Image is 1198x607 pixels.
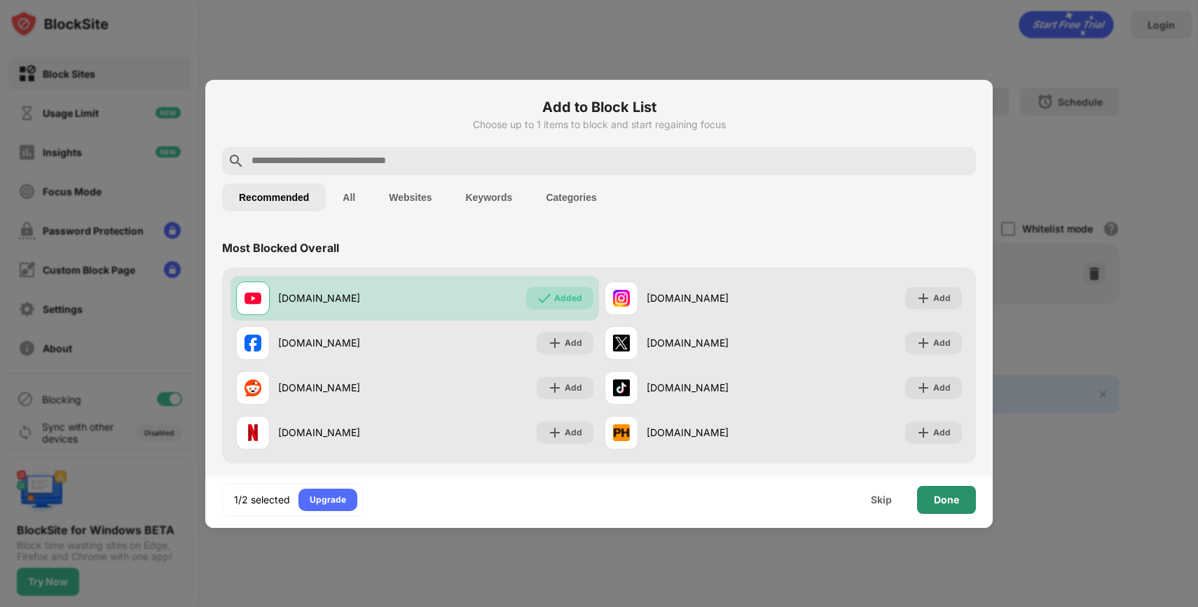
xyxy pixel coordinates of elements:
div: Add [933,426,951,440]
img: favicons [245,290,261,307]
div: [DOMAIN_NAME] [647,380,783,395]
div: Most Blocked Overall [222,241,339,255]
h6: Add to Block List [222,97,976,118]
div: [DOMAIN_NAME] [647,335,783,350]
img: favicons [245,379,261,396]
div: 1/2 selected [234,493,290,507]
img: search.svg [228,153,245,169]
div: Done [934,494,959,505]
img: favicons [613,379,630,396]
button: Websites [372,183,448,211]
img: favicons [613,424,630,441]
div: [DOMAIN_NAME] [278,335,415,350]
img: favicons [613,290,630,307]
div: Add [565,336,582,350]
button: Recommended [222,183,326,211]
div: Choose up to 1 items to block and start regaining focus [222,119,976,130]
div: Add [933,336,951,350]
div: Add [933,291,951,305]
div: Skip [871,494,892,505]
button: Keywords [448,183,529,211]
div: [DOMAIN_NAME] [647,291,783,305]
div: Add [565,381,582,395]
img: favicons [245,424,261,441]
img: favicons [245,335,261,351]
div: [DOMAIN_NAME] [278,380,415,395]
button: All [326,183,372,211]
div: [DOMAIN_NAME] [278,425,415,440]
div: Upgrade [310,493,346,507]
img: favicons [613,335,630,351]
div: Add [565,426,582,440]
div: [DOMAIN_NAME] [278,291,415,305]
div: Add [933,381,951,395]
button: Categories [529,183,613,211]
div: Added [554,291,582,305]
div: [DOMAIN_NAME] [647,425,783,440]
